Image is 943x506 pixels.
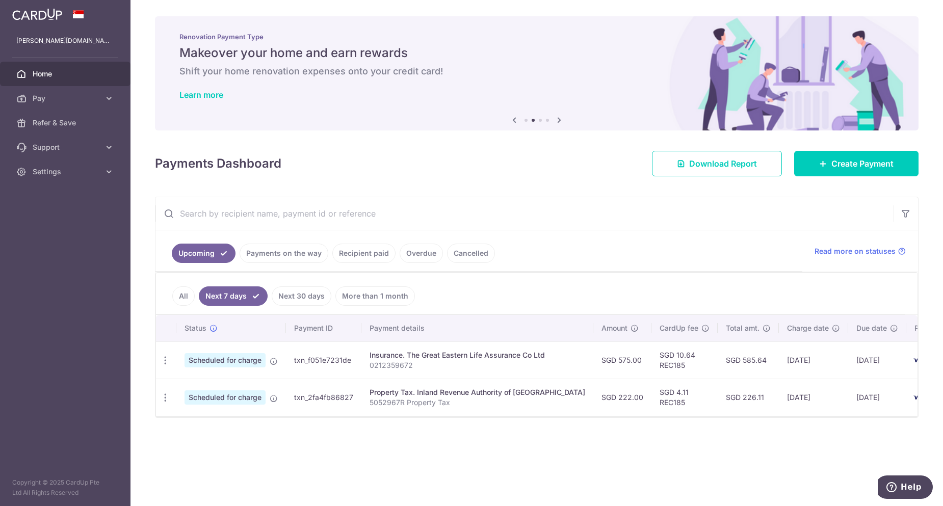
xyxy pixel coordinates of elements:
[172,244,235,263] a: Upcoming
[726,323,759,333] span: Total amt.
[332,244,396,263] a: Recipient paid
[794,151,919,176] a: Create Payment
[33,142,100,152] span: Support
[593,379,651,416] td: SGD 222.00
[16,36,114,46] p: [PERSON_NAME][DOMAIN_NAME][EMAIL_ADDRESS][DOMAIN_NAME]
[33,118,100,128] span: Refer & Save
[815,246,906,256] a: Read more on statuses
[155,197,894,230] input: Search by recipient name, payment id or reference
[651,341,718,379] td: SGD 10.64 REC185
[155,16,919,130] img: Renovation banner
[718,341,779,379] td: SGD 585.64
[651,379,718,416] td: SGD 4.11 REC185
[370,387,585,397] div: Property Tax. Inland Revenue Authority of [GEOGRAPHIC_DATA]
[199,286,268,306] a: Next 7 days
[601,323,627,333] span: Amount
[878,475,933,501] iframe: Opens a widget where you can find more information
[689,157,757,170] span: Download Report
[335,286,415,306] a: More than 1 month
[370,350,585,360] div: Insurance. The Great Eastern Life Assurance Co Ltd
[848,341,906,379] td: [DATE]
[909,391,930,404] img: Bank Card
[33,93,100,103] span: Pay
[240,244,328,263] a: Payments on the way
[400,244,443,263] a: Overdue
[815,246,896,256] span: Read more on statuses
[272,286,331,306] a: Next 30 days
[185,353,266,367] span: Scheduled for charge
[787,323,829,333] span: Charge date
[361,315,593,341] th: Payment details
[779,379,848,416] td: [DATE]
[33,69,100,79] span: Home
[185,323,206,333] span: Status
[831,157,894,170] span: Create Payment
[172,286,195,306] a: All
[286,379,361,416] td: txn_2fa4fb86827
[286,315,361,341] th: Payment ID
[593,341,651,379] td: SGD 575.00
[185,390,266,405] span: Scheduled for charge
[909,354,930,366] img: Bank Card
[179,90,223,100] a: Learn more
[179,45,894,61] h5: Makeover your home and earn rewards
[779,341,848,379] td: [DATE]
[155,154,281,173] h4: Payments Dashboard
[652,151,782,176] a: Download Report
[179,33,894,41] p: Renovation Payment Type
[179,65,894,77] h6: Shift your home renovation expenses onto your credit card!
[33,167,100,177] span: Settings
[856,323,887,333] span: Due date
[286,341,361,379] td: txn_f051e7231de
[718,379,779,416] td: SGD 226.11
[848,379,906,416] td: [DATE]
[12,8,62,20] img: CardUp
[660,323,698,333] span: CardUp fee
[370,360,585,370] p: 0212359672
[370,397,585,408] p: 5052967R Property Tax
[447,244,495,263] a: Cancelled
